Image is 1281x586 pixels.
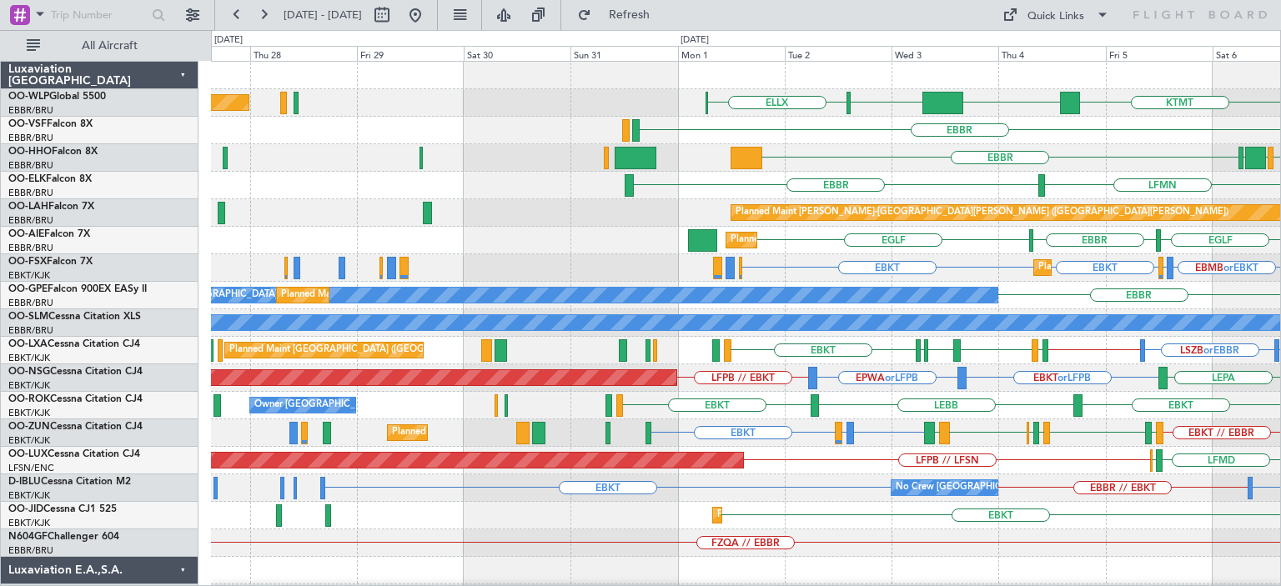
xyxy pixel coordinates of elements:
div: Thu 4 [998,46,1105,61]
a: N604GFChallenger 604 [8,532,119,542]
div: No Crew [GEOGRAPHIC_DATA] ([GEOGRAPHIC_DATA] National) [896,475,1175,500]
a: OO-ZUNCessna Citation CJ4 [8,422,143,432]
span: OO-AIE [8,229,44,239]
button: All Aircraft [18,33,181,59]
div: Planned Maint Kortrijk-[GEOGRAPHIC_DATA] [717,503,912,528]
a: EBBR/BRU [8,132,53,144]
div: Planned Maint Kortrijk-[GEOGRAPHIC_DATA] [392,420,586,445]
a: EBBR/BRU [8,544,53,557]
div: Thu 28 [250,46,357,61]
a: OO-LAHFalcon 7X [8,202,94,212]
a: EBKT/KJK [8,352,50,364]
a: EBKT/KJK [8,434,50,447]
div: Owner [GEOGRAPHIC_DATA]-[GEOGRAPHIC_DATA] [254,393,480,418]
span: OO-LXA [8,339,48,349]
a: OO-ROKCessna Citation CJ4 [8,394,143,404]
a: OO-LUXCessna Citation CJ4 [8,449,140,459]
span: OO-JID [8,504,43,514]
div: Planned Maint Kortrijk-[GEOGRAPHIC_DATA] [1038,255,1233,280]
span: N604GF [8,532,48,542]
div: Planned Maint [GEOGRAPHIC_DATA] ([GEOGRAPHIC_DATA] National) [281,283,583,308]
span: OO-WLP [8,92,49,102]
a: EBBR/BRU [8,242,53,254]
a: EBBR/BRU [8,297,53,309]
span: OO-HHO [8,147,52,157]
a: OO-FSXFalcon 7X [8,257,93,267]
a: OO-JIDCessna CJ1 525 [8,504,117,514]
a: EBKT/KJK [8,407,50,419]
span: OO-NSG [8,367,50,377]
div: Quick Links [1027,8,1084,25]
a: OO-GPEFalcon 900EX EASy II [8,284,147,294]
div: Sun 31 [570,46,677,61]
a: EBBR/BRU [8,214,53,227]
button: Quick Links [994,2,1118,28]
div: Planned Maint [GEOGRAPHIC_DATA] ([GEOGRAPHIC_DATA] National) [229,338,531,363]
span: [DATE] - [DATE] [284,8,362,23]
div: Planned Maint [GEOGRAPHIC_DATA] ([GEOGRAPHIC_DATA]) [731,228,993,253]
span: All Aircraft [43,40,176,52]
a: OO-LXACessna Citation CJ4 [8,339,140,349]
div: Fri 5 [1106,46,1213,61]
input: Trip Number [51,3,147,28]
a: OO-SLMCessna Citation XLS [8,312,141,322]
a: EBKT/KJK [8,517,50,529]
a: EBKT/KJK [8,489,50,502]
a: EBKT/KJK [8,379,50,392]
a: OO-ELKFalcon 8X [8,174,92,184]
span: Refresh [595,9,665,21]
button: Refresh [570,2,670,28]
span: D-IBLU [8,477,41,487]
span: OO-SLM [8,312,48,322]
div: Wed 3 [892,46,998,61]
span: OO-LAH [8,202,48,212]
span: OO-GPE [8,284,48,294]
a: EBBR/BRU [8,159,53,172]
div: Tue 2 [785,46,892,61]
a: D-IBLUCessna Citation M2 [8,477,131,487]
span: OO-ELK [8,174,46,184]
a: OO-AIEFalcon 7X [8,229,90,239]
a: OO-HHOFalcon 8X [8,147,98,157]
a: EBBR/BRU [8,187,53,199]
a: OO-NSGCessna Citation CJ4 [8,367,143,377]
div: [DATE] [681,33,709,48]
a: OO-WLPGlobal 5500 [8,92,106,102]
div: [DATE] [214,33,243,48]
div: Planned Maint [PERSON_NAME]-[GEOGRAPHIC_DATA][PERSON_NAME] ([GEOGRAPHIC_DATA][PERSON_NAME]) [736,200,1228,225]
div: Sat 30 [464,46,570,61]
span: OO-LUX [8,449,48,459]
span: OO-VSF [8,119,47,129]
a: EBBR/BRU [8,324,53,337]
a: EBKT/KJK [8,269,50,282]
a: OO-VSFFalcon 8X [8,119,93,129]
a: EBBR/BRU [8,104,53,117]
span: OO-FSX [8,257,47,267]
span: OO-ROK [8,394,50,404]
div: Fri 29 [357,46,464,61]
span: OO-ZUN [8,422,50,432]
div: Mon 1 [678,46,785,61]
a: LFSN/ENC [8,462,54,474]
